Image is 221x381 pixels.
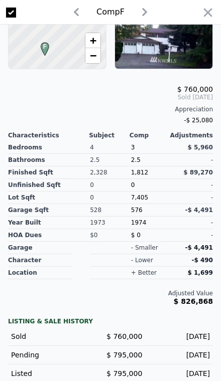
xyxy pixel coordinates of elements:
span: -$ 4,491 [185,244,213,251]
div: garage [8,242,72,254]
div: LISTING & SALE HISTORY [8,317,213,327]
div: Comp F [96,6,125,18]
div: - lower [131,256,153,264]
div: 2.5 [90,154,131,166]
span: + [90,34,96,47]
span: $ 795,000 [106,351,142,359]
div: $0 [90,229,131,242]
div: 1973 [90,217,131,229]
span: $ 826,868 [174,297,213,305]
div: 528 [90,204,131,217]
span: $ 1,699 [187,269,212,276]
div: - [172,154,213,166]
div: HOA Dues [8,229,90,242]
span: 0 [131,181,135,188]
div: 1974 [131,217,172,229]
div: [DATE] [146,368,210,378]
div: Characteristics [8,131,89,139]
div: - [172,217,213,229]
div: Adjustments [170,131,213,139]
div: [DATE] [146,350,210,360]
div: Bathrooms [8,154,90,166]
div: 0 [90,192,131,204]
div: Lot Sqft [8,192,90,204]
div: Year Built [8,217,90,229]
div: + better [131,269,157,277]
span: − [90,49,96,62]
span: $ 89,270 [183,169,213,176]
div: F [38,42,44,48]
span: 1,812 [131,169,148,176]
span: -$ 25,080 [184,117,213,124]
div: 2.5 [131,154,172,166]
span: Sold [DATE] [8,93,213,101]
div: 2,328 [90,166,131,179]
div: 0 [90,179,131,192]
div: [DATE] [146,331,210,341]
div: Unfinished Sqft [8,179,90,192]
div: Finished Sqft [8,166,90,179]
div: Adjusted Value [8,289,213,297]
div: Sold [11,331,75,341]
a: Zoom in [85,33,100,48]
span: $ 760,000 [177,85,213,93]
a: Zoom out [85,48,100,63]
div: Subject [89,131,130,139]
span: -$ 4,491 [185,207,213,214]
div: - [172,229,213,242]
span: F [38,42,52,51]
div: - [172,192,213,204]
div: Appreciation [8,105,213,113]
span: 576 [131,207,143,214]
div: Pending [11,350,75,360]
div: - smaller [131,244,158,252]
span: $ 0 [131,232,141,239]
div: location [8,267,72,279]
div: Listed [11,368,75,378]
div: Bedrooms [8,141,90,154]
span: $ 795,000 [106,369,142,377]
span: $ 5,960 [187,144,212,151]
div: 4 [90,141,131,154]
div: character [8,254,72,267]
div: - [172,179,213,192]
div: Garage Sqft [8,204,90,217]
span: $ 760,000 [106,332,142,340]
div: Comp [130,131,170,139]
span: 7,405 [131,194,148,201]
span: -$ 490 [191,257,213,264]
span: 3 [131,144,135,151]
